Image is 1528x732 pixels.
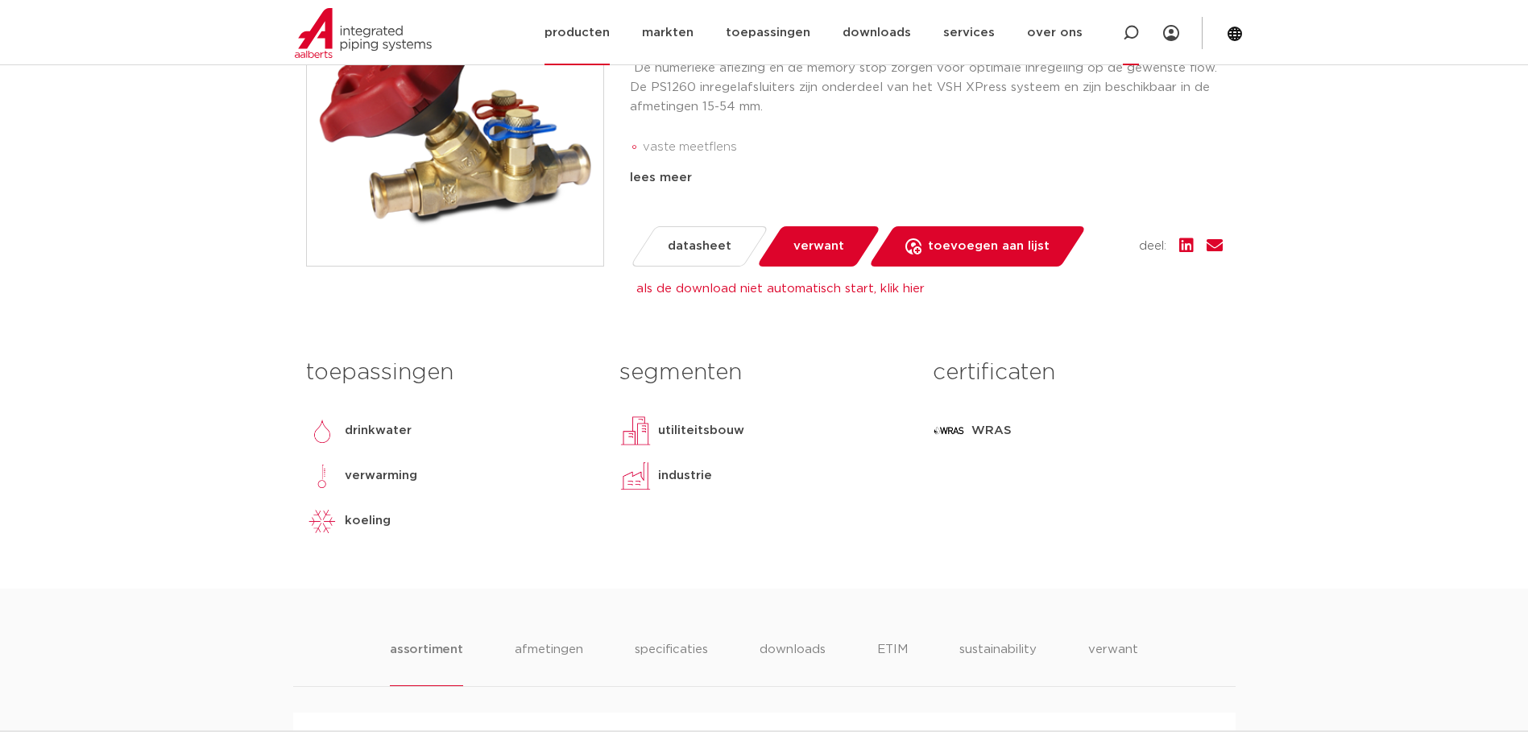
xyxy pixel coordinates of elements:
p: industrie [658,466,712,486]
a: als de download niet automatisch start, klik hier [636,283,925,295]
li: specificaties [635,640,708,686]
li: sustainability [959,640,1037,686]
li: afmetingen [515,640,583,686]
li: ETIM [877,640,908,686]
li: downloads [760,640,826,686]
li: inclusief meetnippels [643,160,1223,186]
a: verwant [756,226,880,267]
img: utiliteitsbouw [619,415,652,447]
li: verwant [1088,640,1138,686]
h3: toepassingen [306,357,595,389]
img: drinkwater [306,415,338,447]
span: datasheet [668,234,731,259]
p: koeling [345,511,391,531]
div: lees meer [630,168,1223,188]
span: toevoegen aan lijst [928,234,1050,259]
img: koeling [306,505,338,537]
a: datasheet [629,226,768,267]
span: deel: [1139,237,1166,256]
li: assortiment [390,640,463,686]
h3: segmenten [619,357,909,389]
h3: certificaten [933,357,1222,389]
p: WRAS [971,421,1012,440]
p: verwarming [345,466,417,486]
img: WRAS [933,415,965,447]
li: vaste meetflens [643,134,1223,160]
span: verwant [793,234,844,259]
img: industrie [619,460,652,492]
img: verwarming [306,460,338,492]
p: drinkwater [345,421,412,440]
p: utiliteitsbouw [658,421,744,440]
